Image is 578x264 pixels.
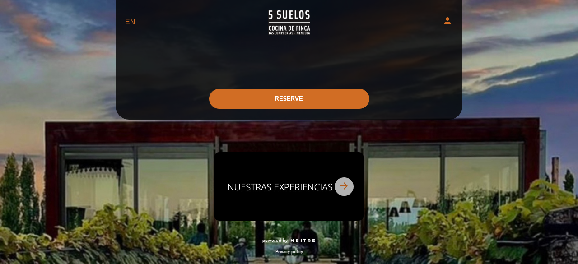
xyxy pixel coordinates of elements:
img: banner_1674472304.jpeg [214,152,364,221]
i: person [442,15,453,26]
span: powered by [262,237,288,244]
a: Privacy policy [275,249,303,255]
a: 5 SUELOS – COCINA DE FINCA [233,10,345,35]
img: MEITRE [290,239,316,243]
i: arrow_forward [339,181,350,191]
button: person [442,15,453,29]
button: RESERVE [209,89,369,109]
a: powered by [262,237,316,244]
button: arrow_forward [334,176,354,197]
